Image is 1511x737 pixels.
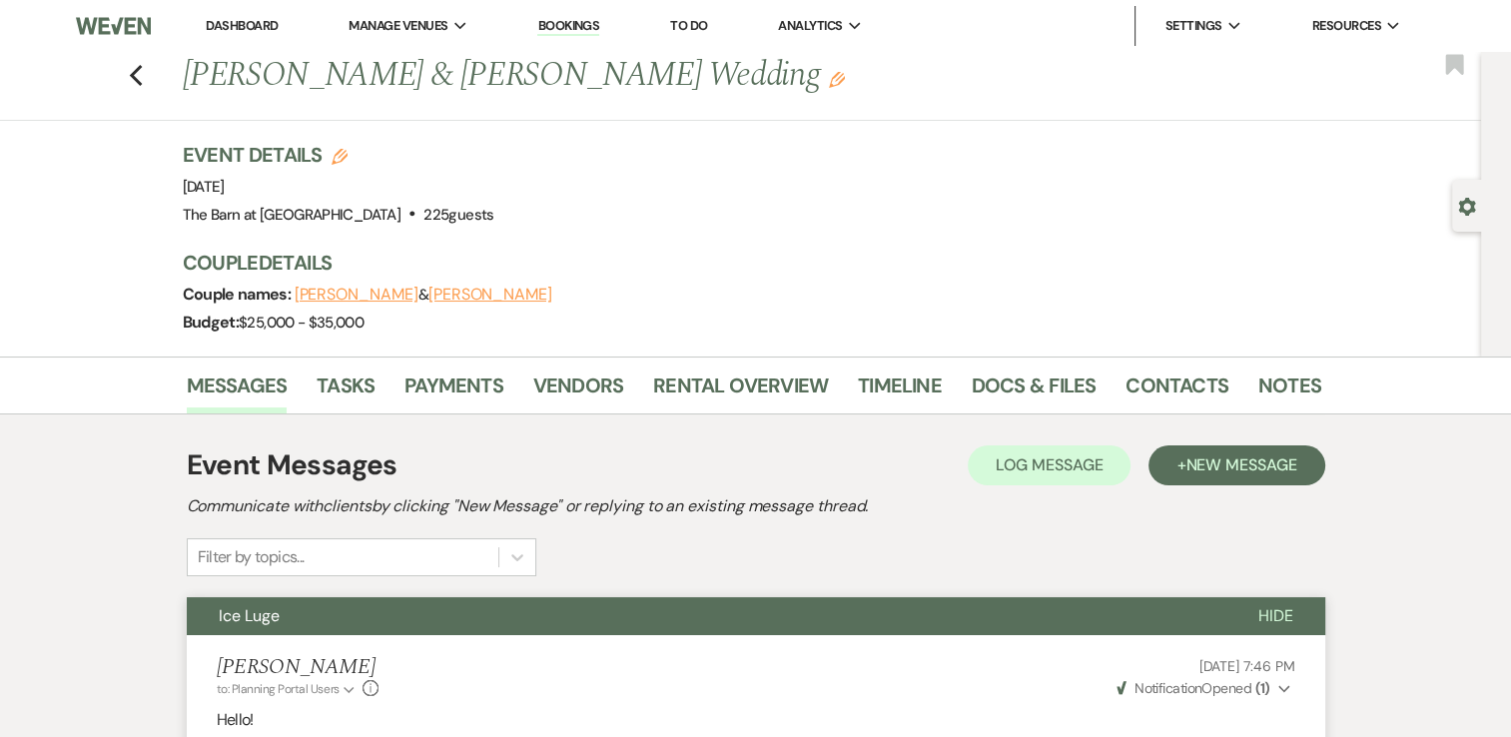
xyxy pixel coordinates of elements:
a: Dashboard [206,17,278,34]
button: to: Planning Portal Users [217,680,359,698]
h3: Couple Details [183,249,1301,277]
button: Hide [1226,597,1325,635]
h1: [PERSON_NAME] & [PERSON_NAME] Wedding [183,52,1078,100]
h2: Communicate with clients by clicking "New Message" or replying to an existing message thread. [187,494,1325,518]
a: Vendors [533,369,623,413]
a: Contacts [1126,369,1228,413]
span: Budget: [183,312,240,333]
span: [DATE] [183,177,225,197]
span: The Barn at [GEOGRAPHIC_DATA] [183,205,400,225]
div: Filter by topics... [198,545,305,569]
button: Edit [829,70,845,88]
span: to: Planning Portal Users [217,681,340,697]
span: Analytics [778,16,842,36]
h1: Event Messages [187,444,397,486]
span: Couple names: [183,284,295,305]
span: Manage Venues [349,16,447,36]
button: [PERSON_NAME] [295,287,418,303]
strong: ( 1 ) [1254,679,1269,697]
a: Rental Overview [653,369,828,413]
h5: [PERSON_NAME] [217,655,379,680]
button: [PERSON_NAME] [428,287,552,303]
button: NotificationOpened (1) [1114,678,1295,699]
button: Log Message [968,445,1131,485]
a: Timeline [858,369,942,413]
a: Payments [404,369,503,413]
p: Hello! [217,707,1295,733]
span: Settings [1165,16,1222,36]
span: Ice Luge [219,605,280,626]
a: To Do [670,17,707,34]
span: Resources [1311,16,1380,36]
span: & [295,285,552,305]
span: Hide [1258,605,1293,626]
span: 225 guests [423,205,493,225]
button: Open lead details [1458,196,1476,215]
button: +New Message [1148,445,1324,485]
span: New Message [1185,454,1296,475]
a: Messages [187,369,288,413]
a: Tasks [317,369,375,413]
span: $25,000 - $35,000 [239,313,364,333]
a: Notes [1258,369,1321,413]
span: Notification [1134,679,1201,697]
span: Log Message [996,454,1103,475]
img: Weven Logo [76,5,151,47]
a: Bookings [537,17,599,36]
button: Ice Luge [187,597,1226,635]
span: Opened [1117,679,1270,697]
span: [DATE] 7:46 PM [1198,657,1294,675]
h3: Event Details [183,141,494,169]
a: Docs & Files [972,369,1096,413]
